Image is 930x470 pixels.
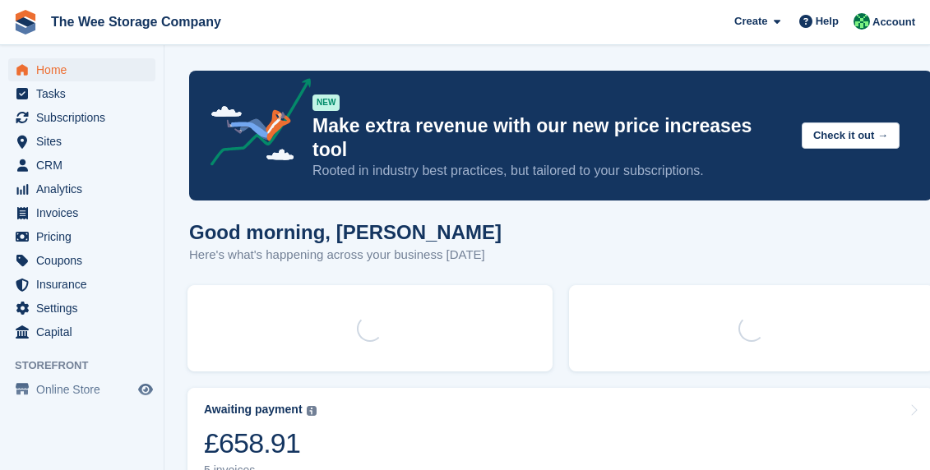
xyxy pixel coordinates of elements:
[204,426,317,460] div: £658.91
[8,297,155,320] a: menu
[8,82,155,105] a: menu
[44,8,228,35] a: The Wee Storage Company
[36,130,135,153] span: Sites
[802,122,900,150] button: Check it out →
[36,297,135,320] span: Settings
[36,378,135,401] span: Online Store
[36,106,135,129] span: Subscriptions
[8,130,155,153] a: menu
[307,406,317,416] img: icon-info-grey-7440780725fd019a000dd9b08b2336e03edf1995a4989e88bcd33f0948082b44.svg
[854,13,870,30] img: Monika Pawlaczek
[36,201,135,224] span: Invoices
[8,177,155,200] a: menu
[36,82,135,105] span: Tasks
[36,177,135,200] span: Analytics
[8,154,155,177] a: menu
[8,225,155,248] a: menu
[312,162,789,180] p: Rooted in industry best practices, but tailored to your subscriptions.
[36,225,135,248] span: Pricing
[36,58,135,81] span: Home
[36,320,135,343] span: Capital
[734,13,767,30] span: Create
[8,58,155,81] a: menu
[8,320,155,343] a: menu
[8,273,155,296] a: menu
[36,273,135,296] span: Insurance
[197,78,312,172] img: price-adjustments-announcement-icon-8257ccfd72463d97f412b2fc003d46551f7dbcb40ab6d574587a9cd5c0d94...
[13,10,38,35] img: stora-icon-8386f47178a22dfd0bd8f6a31ec36ba5ce8667c1dd55bd0f319d3a0aa187defe.svg
[8,201,155,224] a: menu
[136,380,155,399] a: Preview store
[204,403,303,417] div: Awaiting payment
[8,249,155,272] a: menu
[189,221,502,243] h1: Good morning, [PERSON_NAME]
[8,378,155,401] a: menu
[816,13,839,30] span: Help
[189,246,502,265] p: Here's what's happening across your business [DATE]
[15,357,164,374] span: Storefront
[312,94,340,111] div: NEW
[872,14,915,30] span: Account
[312,114,789,162] p: Make extra revenue with our new price increases tool
[36,249,135,272] span: Coupons
[8,106,155,129] a: menu
[36,154,135,177] span: CRM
